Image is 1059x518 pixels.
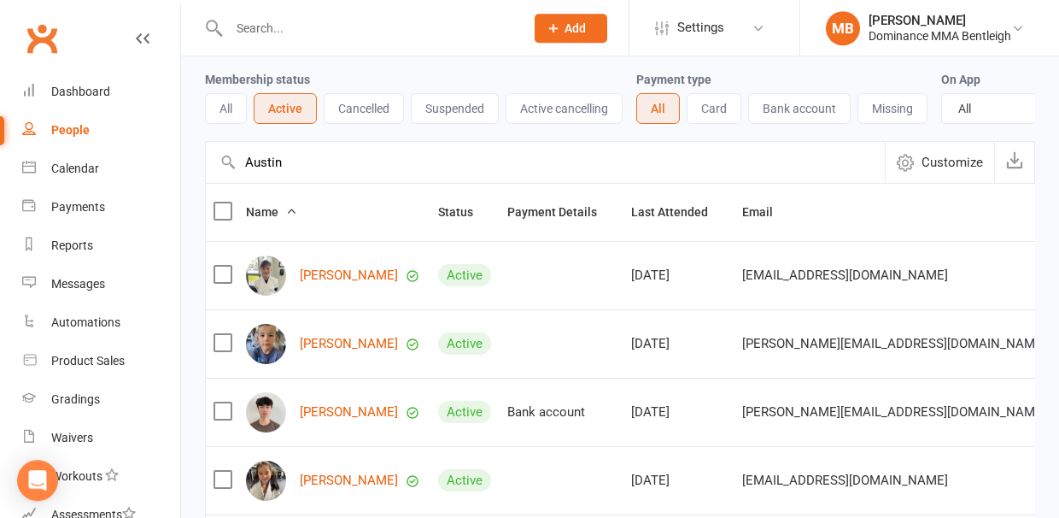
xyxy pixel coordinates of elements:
a: [PERSON_NAME] [300,337,398,351]
span: Payment Details [507,205,616,219]
button: Suspended [411,93,499,124]
button: Name [246,202,297,222]
div: Workouts [51,469,102,483]
a: People [22,111,180,150]
span: [PERSON_NAME][EMAIL_ADDRESS][DOMAIN_NAME] [742,396,1046,428]
button: Last Attended [631,202,727,222]
div: People [51,123,90,137]
div: Active [438,333,491,355]
button: Status [438,202,492,222]
a: Clubworx [20,17,63,60]
input: Search... [224,16,512,40]
span: [PERSON_NAME][EMAIL_ADDRESS][DOMAIN_NAME] [742,327,1046,360]
button: All [636,93,680,124]
button: Add [535,14,607,43]
button: Email [742,202,792,222]
button: Bank account [748,93,851,124]
div: [DATE] [631,268,727,283]
a: Dashboard [22,73,180,111]
span: [EMAIL_ADDRESS][DOMAIN_NAME] [742,464,948,497]
button: Active [254,93,317,124]
div: Gradings [51,392,100,406]
a: Payments [22,188,180,227]
div: Reports [51,238,93,252]
span: Settings [677,9,724,47]
button: All [205,93,247,124]
div: Payments [51,200,105,214]
span: Status [438,205,492,219]
a: Workouts [22,457,180,496]
button: Card [687,93,741,124]
img: Justin [246,324,286,364]
a: Gradings [22,380,180,419]
div: Dashboard [51,85,110,98]
div: [DATE] [631,474,727,488]
button: Missing [857,93,927,124]
div: Messages [51,277,105,291]
a: Messages [22,265,180,303]
button: Active cancelling [506,93,623,124]
a: Reports [22,227,180,265]
a: Automations [22,303,180,342]
div: [DATE] [631,337,727,351]
label: Payment type [636,73,711,86]
span: Email [742,205,792,219]
a: [PERSON_NAME] [300,405,398,420]
div: Automations [51,315,120,329]
span: Customize [922,152,983,173]
div: Open Intercom Messenger [17,460,58,501]
div: Active [438,264,491,286]
div: [DATE] [631,405,727,420]
div: Product Sales [51,354,125,368]
a: [PERSON_NAME] [300,474,398,488]
div: Dominance MMA Bentleigh [869,28,1011,44]
img: Justin [246,392,286,433]
input: Search by contact name [206,142,885,183]
span: Add [565,21,586,35]
a: Calendar [22,150,180,188]
img: Emma [246,461,286,501]
button: Customize [885,142,994,183]
div: Bank account [507,405,616,420]
span: Name [246,205,297,219]
img: Austin [246,256,286,296]
div: Active [438,401,491,423]
a: Product Sales [22,342,180,380]
span: Last Attended [631,205,727,219]
label: On App [941,73,980,86]
button: Cancelled [324,93,404,124]
label: Membership status [205,73,310,86]
div: [PERSON_NAME] [869,13,1011,28]
span: [EMAIL_ADDRESS][DOMAIN_NAME] [742,259,948,291]
div: MB [826,11,860,45]
a: Waivers [22,419,180,457]
div: Waivers [51,431,93,444]
div: Active [438,469,491,492]
button: Payment Details [507,202,616,222]
a: [PERSON_NAME] [300,268,398,283]
div: Calendar [51,162,99,175]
